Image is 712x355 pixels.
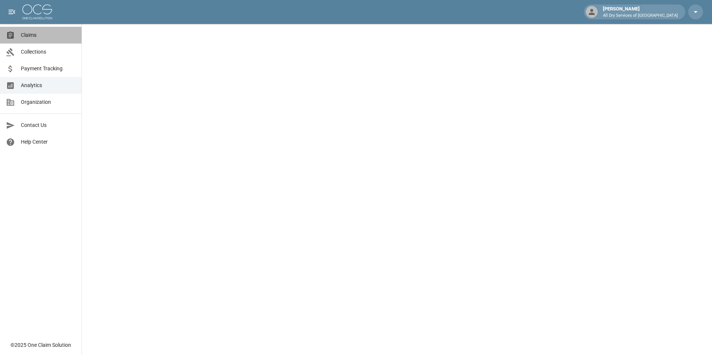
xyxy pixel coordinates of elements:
[10,341,71,349] div: © 2025 One Claim Solution
[21,138,76,146] span: Help Center
[603,13,678,19] p: All Dry Services of [GEOGRAPHIC_DATA]
[21,48,76,56] span: Collections
[4,4,19,19] button: open drawer
[21,81,76,89] span: Analytics
[22,4,52,19] img: ocs-logo-white-transparent.png
[600,5,681,19] div: [PERSON_NAME]
[21,31,76,39] span: Claims
[82,24,712,353] iframe: Embedded Dashboard
[21,121,76,129] span: Contact Us
[21,98,76,106] span: Organization
[21,65,76,73] span: Payment Tracking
